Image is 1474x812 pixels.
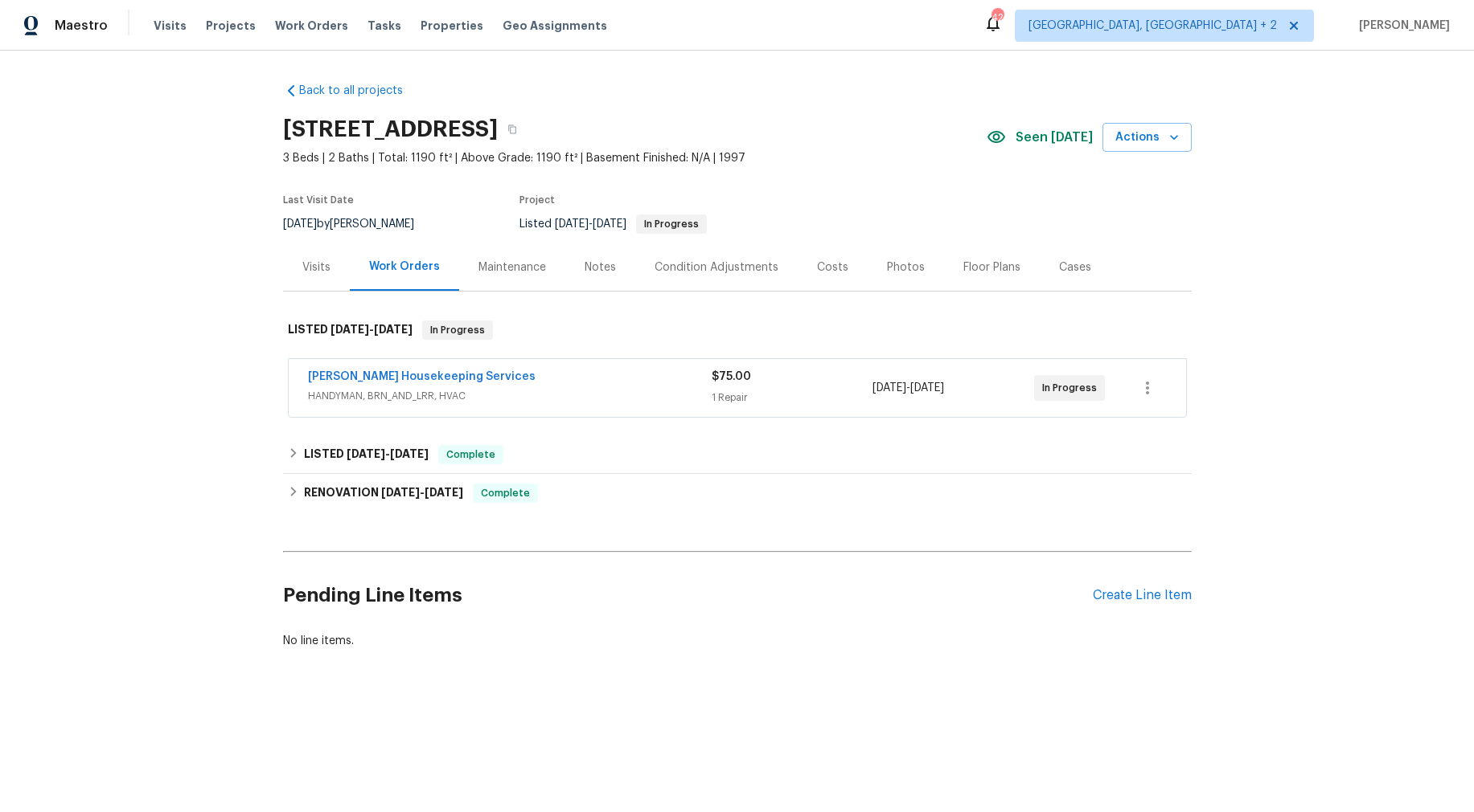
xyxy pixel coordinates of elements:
[288,320,413,340] h6: LISTED
[1042,380,1103,396] span: In Progress
[474,485,536,501] span: Complete
[381,487,420,498] span: [DATE]
[390,448,429,459] span: [DATE]
[304,445,429,464] h6: LISTED
[367,20,401,31] span: Tasks
[712,390,873,406] div: 1 Repair
[283,121,498,137] h2: [STREET_ADDRESS]
[1059,259,1091,275] div: Cases
[302,259,331,275] div: Visits
[1102,123,1192,153] button: Actions
[503,18,607,34] span: Geo Assignments
[283,214,433,234] div: by [PERSON_NAME]
[498,115,527,144] button: Copy Address
[1093,588,1192,603] div: Create Line Item
[963,259,1020,275] div: Floor Plans
[478,259,546,275] div: Maintenance
[347,448,429,459] span: -
[283,195,354,205] span: Last Visit Date
[1353,18,1450,34] span: [PERSON_NAME]
[347,448,385,459] span: [DATE]
[992,10,1003,26] div: 42
[308,388,712,404] span: HANDYMAN, BRN_AND_LRR, HVAC
[381,487,463,498] span: -
[304,484,463,503] h6: RENOVATION
[1029,18,1277,34] span: [GEOGRAPHIC_DATA], [GEOGRAPHIC_DATA] + 2
[887,259,925,275] div: Photos
[206,18,256,34] span: Projects
[283,633,1192,649] div: No line items.
[1016,129,1093,145] span: Seen [DATE]
[331,324,369,335] span: [DATE]
[283,83,437,99] a: Back to all projects
[424,322,491,338] span: In Progress
[519,218,707,230] span: Listed
[283,474,1192,512] div: RENOVATION [DATE]-[DATE]Complete
[872,382,906,394] span: [DATE]
[440,447,502,463] span: Complete
[638,219,705,229] span: In Progress
[331,324,413,335] span: -
[425,487,463,498] span: [DATE]
[555,218,626,230] span: -
[1115,128,1179,148] span: Actions
[283,218,317,230] span: [DATE]
[55,18,108,34] span: Maestro
[275,18,348,34] span: Work Orders
[154,18,187,34] span: Visits
[369,259,440,275] div: Work Orders
[712,371,751,382] span: $75.00
[555,218,589,230] span: [DATE]
[910,382,944,394] span: [DATE]
[593,218,626,230] span: [DATE]
[283,150,987,166] span: 3 Beds | 2 Baths | Total: 1190 ft² | Above Grade: 1190 ft² | Basement Finished: N/A | 1997
[283,304,1192,356] div: LISTED [DATE]-[DATE]In Progress
[283,435,1192,474] div: LISTED [DATE]-[DATE]Complete
[872,380,944,396] span: -
[519,195,555,205] span: Project
[308,371,536,382] a: [PERSON_NAME] Housekeeping Services
[421,18,483,34] span: Properties
[655,259,778,275] div: Condition Adjustments
[817,259,848,275] div: Costs
[585,259,616,275] div: Notes
[283,558,1093,633] h2: Pending Line Items
[374,324,413,335] span: [DATE]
